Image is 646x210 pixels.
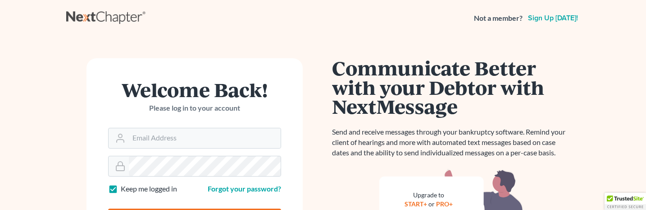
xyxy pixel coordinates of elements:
a: Forgot your password? [208,184,281,193]
a: Sign up [DATE]! [526,14,580,22]
input: Email Address [129,128,281,148]
h1: Welcome Back! [108,80,281,99]
div: Upgrade to [401,191,457,200]
label: Keep me logged in [121,184,177,194]
strong: Not a member? [474,13,523,23]
div: TrustedSite Certified [605,193,646,210]
a: START+ [405,200,428,208]
p: Send and receive messages through your bankruptcy software. Remind your client of hearings and mo... [332,127,571,158]
h1: Communicate Better with your Debtor with NextMessage [332,58,571,116]
a: PRO+ [437,200,453,208]
p: Please log in to your account [108,103,281,113]
span: or [429,200,435,208]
